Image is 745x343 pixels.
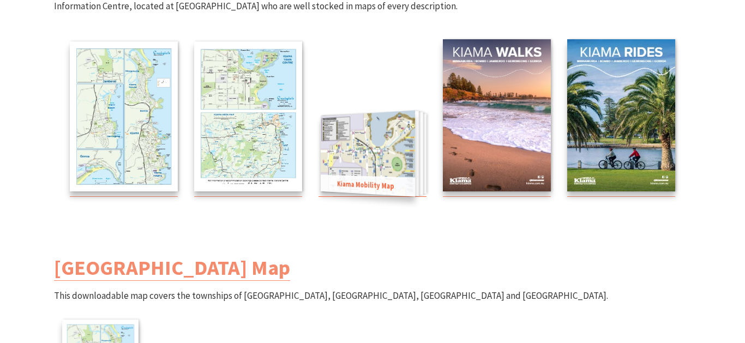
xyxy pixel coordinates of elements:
a: Kiama Mobility MapKiama Mobility Map [319,116,426,197]
img: Kiama Regional Map [194,41,302,191]
a: Kiama Townships Map [70,41,178,196]
img: Kiama Cycling Guide [567,39,675,192]
img: Kiama Mobility Map [321,110,415,196]
img: Kiama Townships Map [70,41,178,191]
img: Kiama Walks Guide [443,39,551,192]
span: Kiama Mobility Map [321,174,415,196]
a: Kiama Regional Map [194,41,302,196]
a: [GEOGRAPHIC_DATA] Map [54,255,290,281]
a: Kiama Cycling Guide [567,39,675,197]
a: Kiama Walks Guide [443,39,551,197]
